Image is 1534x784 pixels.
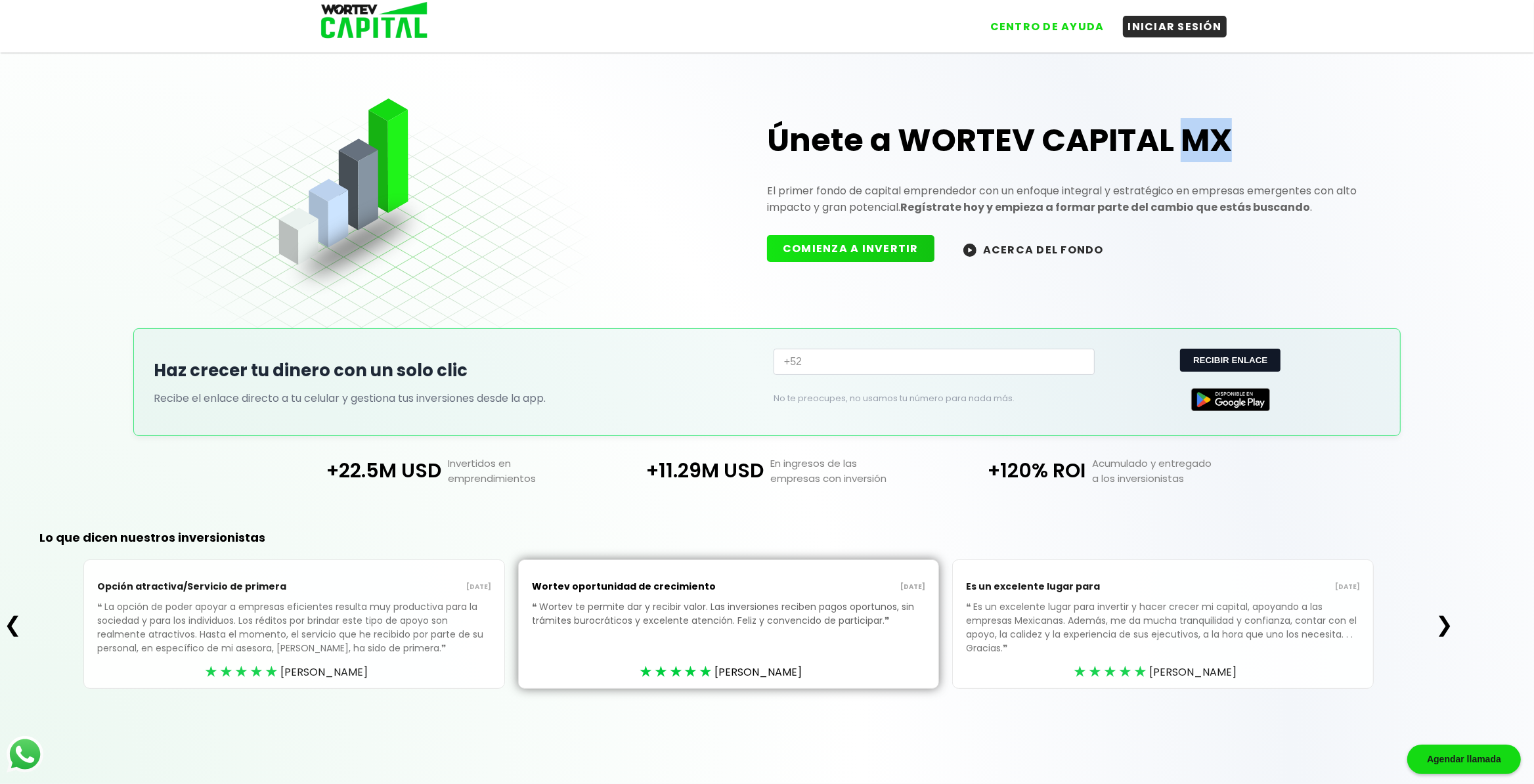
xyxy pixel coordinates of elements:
button: COMIENZA A INVERTIR [767,235,934,262]
span: ❞ [1003,642,1010,655]
span: ❞ [441,642,449,655]
h1: Únete a WORTEV CAPITAL MX [767,120,1380,162]
h2: Haz crecer tu dinero con un solo clic [154,358,760,383]
span: [PERSON_NAME] [715,664,802,680]
span: ❝ [966,600,973,613]
button: ❯ [1432,611,1457,638]
button: RECIBIR ENLACE [1180,349,1281,372]
span: ❞ [885,614,892,627]
p: [DATE] [1163,582,1360,592]
strong: Regístrate hoy y empieza a formar parte del cambio que estás buscando [900,200,1310,215]
p: En ingresos de las empresas con inversión [764,456,928,486]
p: El primer fondo de capital emprendedor con un enfoque integral y estratégico en empresas emergent... [767,183,1380,215]
img: Google Play [1191,388,1270,411]
img: logos_whatsapp-icon.242b2217.svg [7,736,43,773]
div: ★★★★★ [1074,662,1149,682]
p: Opción atractiva/Servicio de primera [97,573,294,600]
button: CENTRO DE AYUDA [985,16,1110,37]
button: ACERCA DEL FONDO [948,235,1120,263]
p: No te preocupes, no usamos tu número para nada más. [774,393,1074,404]
span: [PERSON_NAME] [1149,664,1237,680]
p: +11.29M USD [606,456,764,486]
span: ❝ [97,600,104,613]
p: +120% ROI [928,456,1085,486]
a: INICIAR SESIÓN [1110,6,1227,37]
span: [PERSON_NAME] [280,664,368,680]
p: [DATE] [729,582,926,592]
div: Agendar llamada [1407,745,1521,774]
p: Acumulado y entregado a los inversionistas [1086,456,1250,486]
img: wortev-capital-acerca-del-fondo [963,244,976,257]
p: Es un excelente lugar para invertir y hacer crecer mi capital, apoyando a las empresas Mexicanas.... [966,600,1360,675]
p: Wortev oportunidad de crecimiento [532,573,729,600]
p: [DATE] [294,582,491,592]
div: ★★★★★ [205,662,280,682]
p: Invertidos en emprendimientos [441,456,605,486]
a: CENTRO DE AYUDA [972,6,1110,37]
button: INICIAR SESIÓN [1123,16,1227,37]
p: La opción de poder apoyar a empresas eficientes resulta muy productiva para la sociedad y para lo... [97,600,491,675]
span: ❝ [532,600,539,613]
div: ★★★★★ [640,662,715,682]
p: Recibe el enlace directo a tu celular y gestiona tus inversiones desde la app. [154,390,760,406]
a: COMIENZA A INVERTIR [767,241,948,256]
p: +22.5M USD [284,456,441,486]
p: Es un excelente lugar para [966,573,1163,600]
p: Wortev te permite dar y recibir valor. Las inversiones reciben pagos oportunos, sin trámites buro... [532,600,926,647]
